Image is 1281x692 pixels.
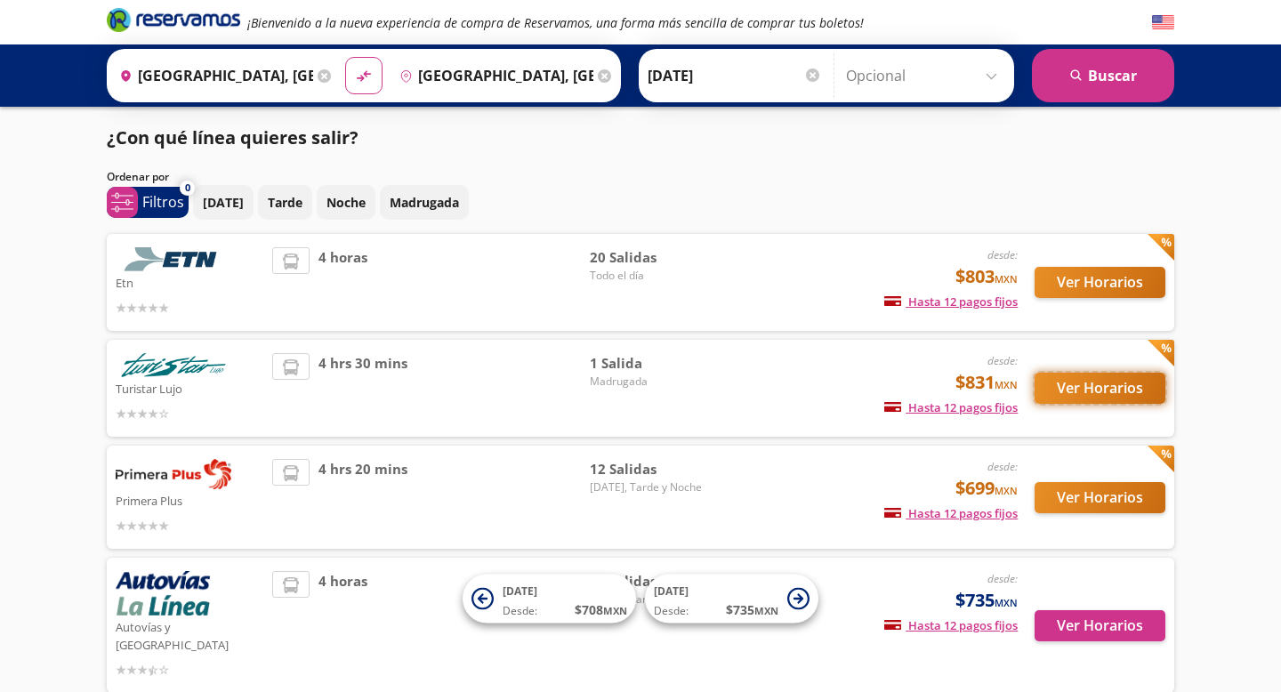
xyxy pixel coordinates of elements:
span: $803 [955,263,1018,290]
button: Noche [317,185,375,220]
em: desde: [987,459,1018,474]
input: Buscar Origen [112,53,313,98]
p: Madrugada [390,193,459,212]
span: Desde: [654,603,689,619]
p: Turistar Lujo [116,377,263,398]
span: Todo el día [590,268,714,284]
span: Hasta 12 pagos fijos [884,399,1018,415]
span: 20 Salidas [590,571,714,591]
small: MXN [995,484,1018,497]
em: desde: [987,571,1018,586]
p: Filtros [142,191,184,213]
button: Buscar [1032,49,1174,102]
input: Elegir Fecha [648,53,822,98]
button: Ver Horarios [1035,482,1165,513]
p: Noche [326,193,366,212]
button: Madrugada [380,185,469,220]
em: desde: [987,353,1018,368]
img: Primera Plus [116,459,231,489]
span: 4 horas [318,571,367,680]
span: $831 [955,369,1018,396]
p: Etn [116,271,263,293]
span: Hasta 12 pagos fijos [884,617,1018,633]
em: ¡Bienvenido a la nueva experiencia de compra de Reservamos, una forma más sencilla de comprar tus... [247,14,864,31]
span: 4 horas [318,247,367,318]
span: [DATE], Tarde y Noche [590,479,714,495]
p: ¿Con qué línea quieres salir? [107,125,359,151]
small: MXN [603,604,627,617]
button: Ver Horarios [1035,373,1165,404]
span: Hasta 12 pagos fijos [884,294,1018,310]
i: Brand Logo [107,6,240,33]
p: Tarde [268,193,302,212]
em: desde: [987,247,1018,262]
span: 0 [185,181,190,196]
small: MXN [995,596,1018,609]
input: Opcional [846,53,1005,98]
span: [DATE] [654,583,689,599]
p: Ordenar por [107,169,169,185]
span: $ 735 [726,600,778,619]
span: [DATE] [503,583,537,599]
small: MXN [995,272,1018,286]
span: Hasta 12 pagos fijos [884,505,1018,521]
small: MXN [995,378,1018,391]
span: Desde: [503,603,537,619]
p: [DATE] [203,193,244,212]
span: $699 [955,475,1018,502]
button: Tarde [258,185,312,220]
input: Buscar Destino [392,53,593,98]
button: [DATE] [193,185,254,220]
button: [DATE]Desde:$735MXN [645,575,818,624]
button: Ver Horarios [1035,267,1165,298]
span: $735 [955,587,1018,614]
small: MXN [754,604,778,617]
span: 20 Salidas [590,247,714,268]
button: [DATE]Desde:$708MXN [463,575,636,624]
a: Brand Logo [107,6,240,38]
p: Primera Plus [116,489,263,511]
span: 1 Salida [590,353,714,374]
button: Ver Horarios [1035,610,1165,641]
span: 12 Salidas [590,459,714,479]
img: Etn [116,247,231,271]
span: Madrugada [590,374,714,390]
img: Turistar Lujo [116,353,231,377]
img: Autovías y La Línea [116,571,210,616]
span: $ 708 [575,600,627,619]
span: 4 hrs 20 mins [318,459,407,535]
span: 4 hrs 30 mins [318,353,407,423]
p: Autovías y [GEOGRAPHIC_DATA] [116,616,263,654]
button: 0Filtros [107,187,189,218]
button: English [1152,12,1174,34]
